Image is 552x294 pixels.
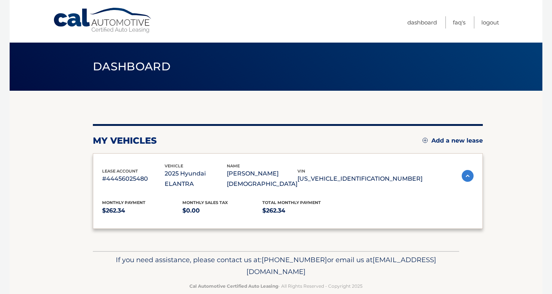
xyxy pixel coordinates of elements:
img: accordion-active.svg [462,170,474,182]
span: vehicle [165,163,183,168]
span: Dashboard [93,60,171,73]
span: vin [297,168,305,174]
p: $262.34 [102,206,182,216]
p: [US_VEHICLE_IDENTIFICATION_NUMBER] [297,174,423,184]
p: If you need assistance, please contact us at: or email us at [98,254,454,278]
p: $0.00 [182,206,263,216]
a: Dashboard [407,16,437,29]
span: [PHONE_NUMBER] [262,255,327,264]
p: 2025 Hyundai ELANTRA [165,168,227,189]
strong: Cal Automotive Certified Auto Leasing [189,283,278,289]
a: Cal Automotive [53,7,153,34]
a: Add a new lease [423,137,483,144]
span: Monthly Payment [102,200,145,205]
p: $262.34 [262,206,343,216]
span: name [227,163,240,168]
h2: my vehicles [93,135,157,146]
p: #44456025480 [102,174,165,184]
p: [PERSON_NAME][DEMOGRAPHIC_DATA] [227,168,297,189]
img: add.svg [423,138,428,143]
span: lease account [102,168,138,174]
a: FAQ's [453,16,465,29]
a: Logout [481,16,499,29]
span: Total Monthly Payment [262,200,321,205]
p: - All Rights Reserved - Copyright 2025 [98,282,454,290]
span: Monthly sales Tax [182,200,228,205]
